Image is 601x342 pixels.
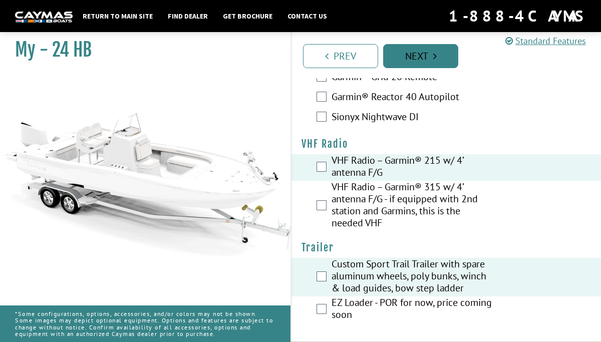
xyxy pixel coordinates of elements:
[383,44,458,68] a: Next
[300,43,601,68] ul: Pagination
[218,10,277,23] a: Get Brochure
[332,154,493,181] label: VHF Radio – Garmin® 215 w/ 4’ antenna F/G
[449,5,586,27] div: 1-888-4CAYMAS
[15,305,275,342] p: *Some configurations, options, accessories, and/or colors may not be shown. Some images may depic...
[505,35,586,47] a: Standard Features
[163,10,213,23] a: Find Dealer
[303,44,378,68] a: Prev
[302,241,591,254] h4: Trailer
[332,258,493,296] label: Custom Sport Trail Trailer with spare aluminum wheels, poly bunks, winch & load guides, bow step ...
[302,138,591,150] h4: VHF Radio
[332,91,493,105] label: Garmin® Reactor 40 Autopilot
[332,181,493,231] label: VHF Radio – Garmin® 315 w/ 4’ antenna F/G - if equipped with 2nd station and Garmins, this is the...
[78,10,158,23] a: Return to main site
[15,39,265,61] h1: My - 24 HB
[332,296,493,323] label: EZ Loader - POR for now, price coming soon
[15,12,73,22] img: white-logo-c9c8dbefe5ff5ceceb0f0178aa75bf4bb51f6bca0971e226c86eb53dfe498488.png
[332,111,493,125] label: Sionyx Nightwave DI
[282,10,332,23] a: Contact Us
